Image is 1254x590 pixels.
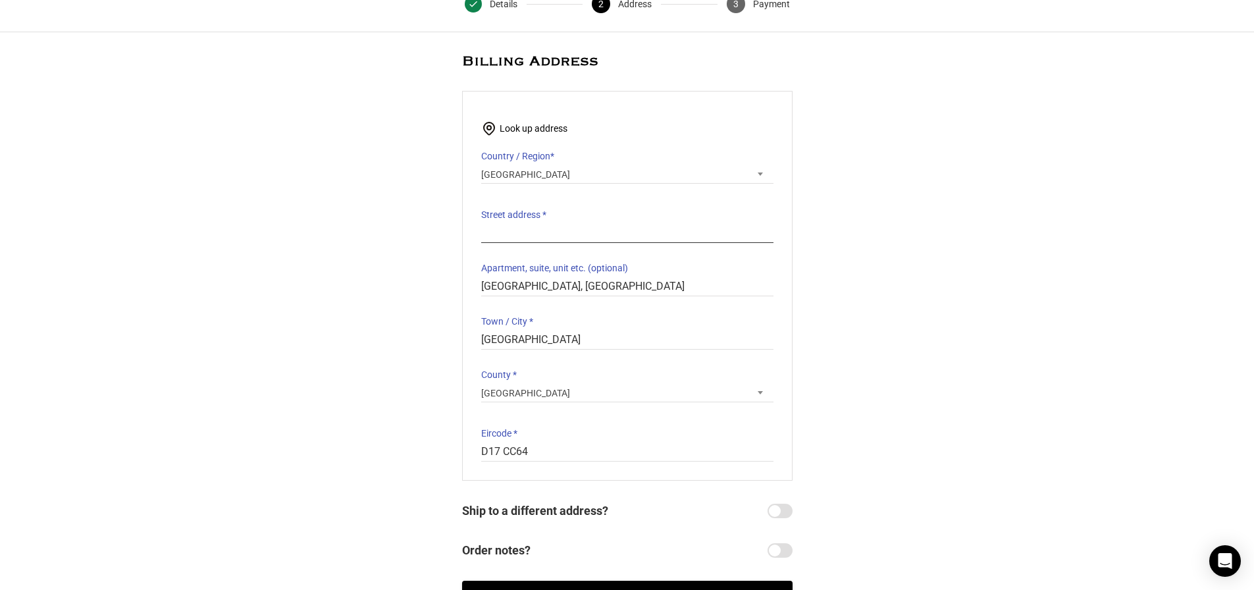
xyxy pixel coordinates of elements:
[481,259,773,277] label: Apartment, suite, unit etc.
[481,119,567,138] button: Look up address
[481,312,773,331] label: Town / City
[768,504,793,518] input: Ship to a different address?
[462,53,793,70] h2: Billing Address
[768,543,793,558] input: Order notes?
[481,365,773,384] label: County
[481,147,773,165] label: Country / Region
[481,165,773,184] span: Country / Region
[462,502,768,520] span: Ship to a different address?
[481,205,773,224] label: Street address
[481,424,773,443] label: Eircode
[1209,545,1241,577] div: Open Intercom Messenger
[462,541,768,560] span: Order notes?
[588,263,628,273] span: (optional)
[481,384,773,402] span: County
[481,165,773,184] span: Ireland
[481,384,773,402] span: Dublin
